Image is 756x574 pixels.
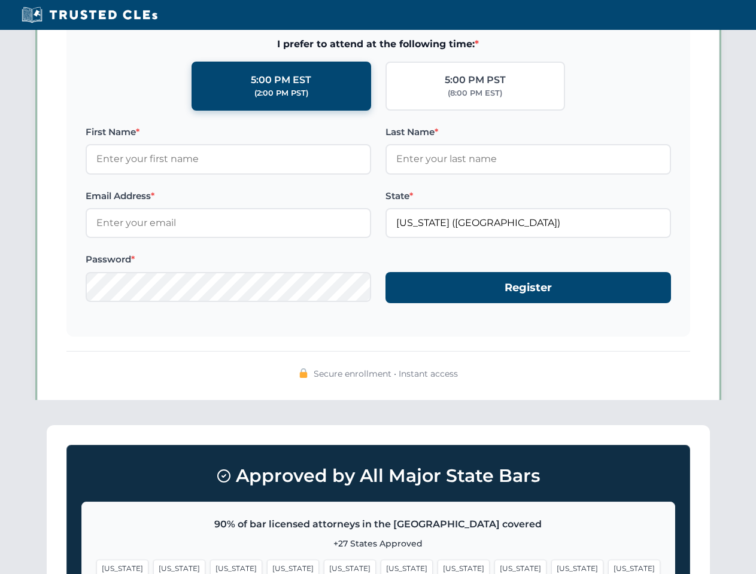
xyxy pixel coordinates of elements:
[385,272,671,304] button: Register
[86,144,371,174] input: Enter your first name
[314,367,458,380] span: Secure enrollment • Instant access
[86,252,371,267] label: Password
[86,125,371,139] label: First Name
[254,87,308,99] div: (2:00 PM PST)
[299,368,308,378] img: 🔒
[445,72,506,88] div: 5:00 PM PST
[385,189,671,203] label: State
[385,208,671,238] input: California (CA)
[81,460,675,492] h3: Approved by All Major State Bars
[448,87,502,99] div: (8:00 PM EST)
[86,36,671,52] span: I prefer to attend at the following time:
[86,189,371,203] label: Email Address
[86,208,371,238] input: Enter your email
[18,6,161,24] img: Trusted CLEs
[96,517,660,532] p: 90% of bar licensed attorneys in the [GEOGRAPHIC_DATA] covered
[96,537,660,550] p: +27 States Approved
[385,125,671,139] label: Last Name
[385,144,671,174] input: Enter your last name
[251,72,311,88] div: 5:00 PM EST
